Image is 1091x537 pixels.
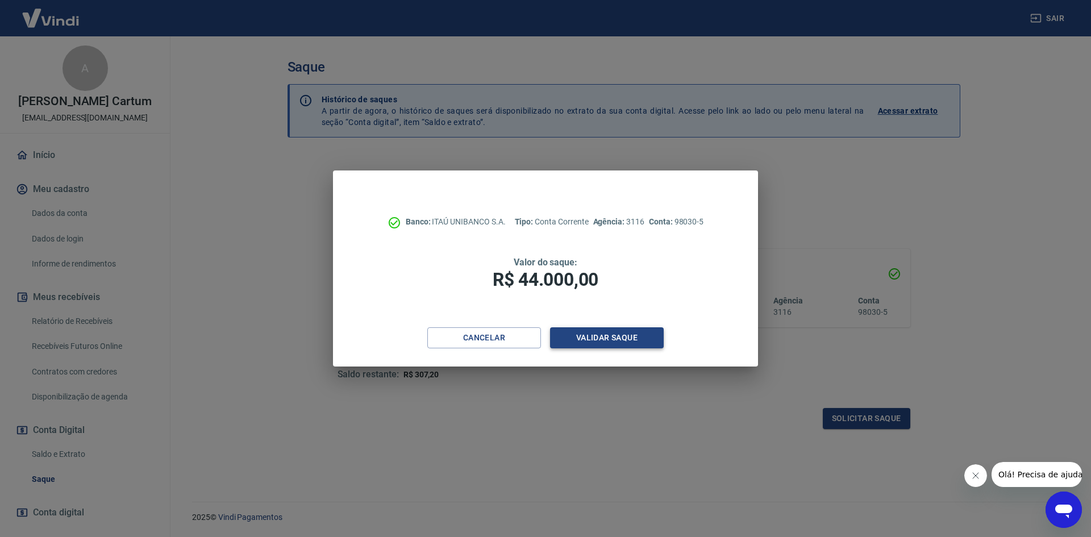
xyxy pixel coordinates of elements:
[406,217,432,226] span: Banco:
[515,217,535,226] span: Tipo:
[406,216,506,228] p: ITAÚ UNIBANCO S.A.
[593,216,644,228] p: 3116
[514,257,577,268] span: Valor do saque:
[649,217,674,226] span: Conta:
[649,216,703,228] p: 98030-5
[7,8,95,17] span: Olá! Precisa de ajuda?
[992,462,1082,487] iframe: Mensagem da empresa
[515,216,589,228] p: Conta Corrente
[493,269,598,290] span: R$ 44.000,00
[427,327,541,348] button: Cancelar
[964,464,987,487] iframe: Fechar mensagem
[550,327,664,348] button: Validar saque
[593,217,627,226] span: Agência:
[1046,492,1082,528] iframe: Botão para abrir a janela de mensagens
